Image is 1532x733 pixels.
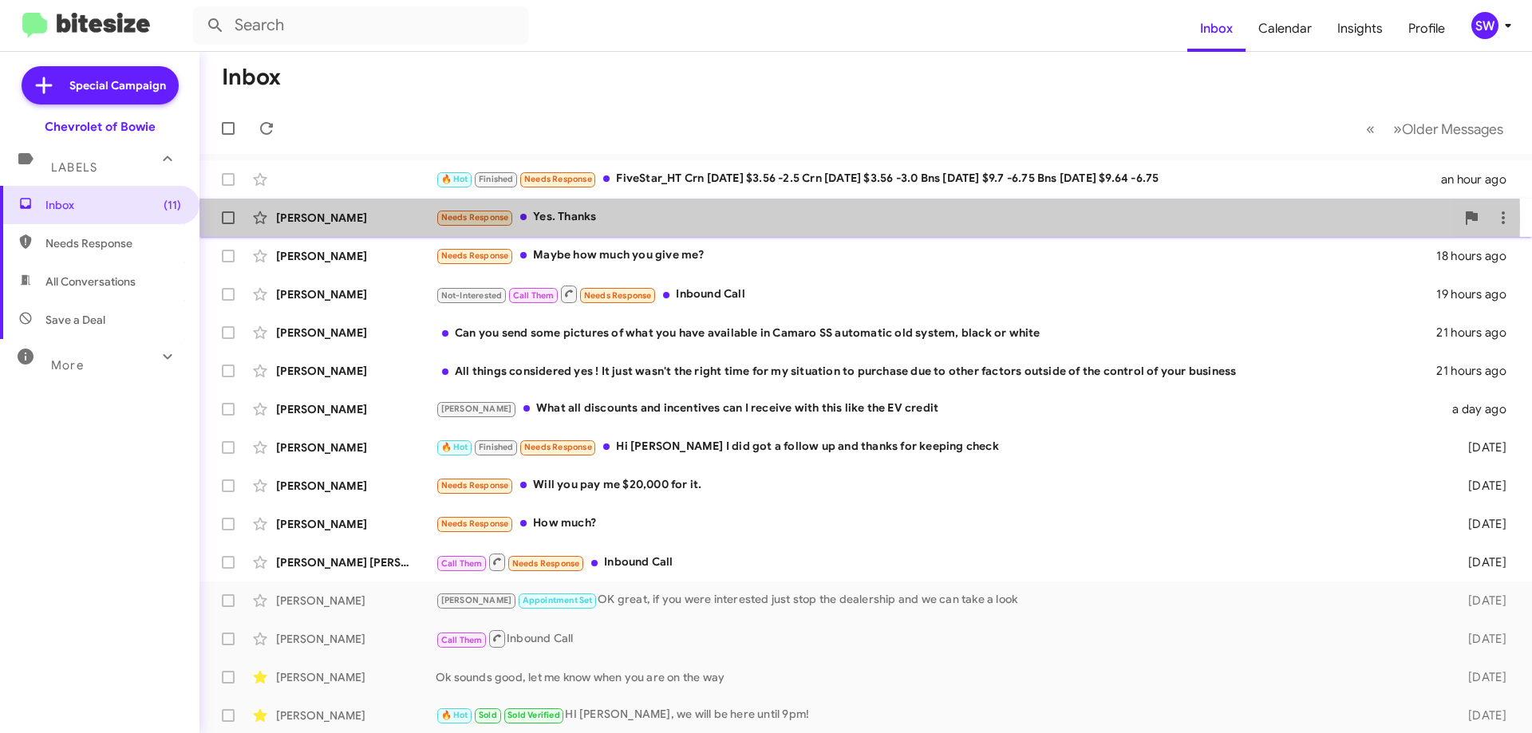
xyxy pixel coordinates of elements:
span: Sold Verified [507,710,560,720]
button: Previous [1356,112,1384,145]
div: 18 hours ago [1436,248,1519,264]
div: 21 hours ago [1436,325,1519,341]
a: Insights [1325,6,1396,52]
span: » [1393,119,1402,139]
div: What all discounts and incentives can I receive with this like the EV credit [436,400,1443,418]
span: All Conversations [45,274,136,290]
div: [PERSON_NAME] [276,593,436,609]
span: Call Them [513,290,555,301]
div: [DATE] [1443,439,1519,455]
div: Can you send some pictures of what you have available in Camaro SS automatic old system, black or... [436,325,1436,341]
span: (11) [164,197,181,213]
a: Calendar [1246,6,1325,52]
div: Inbound Call [436,552,1443,572]
input: Search [193,6,528,45]
span: Sold [479,710,497,720]
span: Needs Response [524,442,592,452]
nav: Page navigation example [1357,112,1513,145]
div: How much? [436,514,1443,533]
span: Needs Response [45,235,181,251]
div: [DATE] [1443,516,1519,532]
span: « [1366,119,1375,139]
div: Inbound Call [436,284,1436,304]
span: Save a Deal [45,312,105,328]
span: Older Messages [1402,120,1503,138]
div: HI [PERSON_NAME], we will be here until 9pm! [436,706,1443,724]
div: [DATE] [1443,554,1519,570]
div: [PERSON_NAME] [276,401,436,417]
span: More [51,358,84,372]
span: Special Campaign [69,77,166,93]
div: [PERSON_NAME] [276,286,436,302]
div: [DATE] [1443,707,1519,723]
span: Labels [51,160,97,175]
span: Needs Response [441,212,509,223]
span: Call Them [441,635,483,645]
span: Needs Response [441,518,509,529]
a: Special Campaign [22,66,179,104]
span: Call Them [441,558,483,569]
h1: Inbox [222,65,281,90]
span: Needs Response [584,290,652,301]
div: [PERSON_NAME] [276,669,436,685]
div: [PERSON_NAME] [276,325,436,341]
button: Next [1384,112,1513,145]
div: Hi [PERSON_NAME] I did got a follow up and thanks for keeping check [436,438,1443,456]
div: [DATE] [1443,593,1519,609]
div: OK great, if you were interested just stop the dealership and we can take a look [436,591,1443,609]
div: [PERSON_NAME] [276,631,436,647]
span: Appointment Set [523,595,593,605]
span: [PERSON_NAME] [441,404,512,414]
span: Needs Response [524,174,592,184]
span: 🔥 Hot [441,710,468,720]
button: SW [1458,12,1514,39]
div: [DATE] [1443,478,1519,494]
div: SW [1471,12,1498,39]
div: [PERSON_NAME] [276,248,436,264]
div: [PERSON_NAME] [276,210,436,226]
span: [PERSON_NAME] [441,595,512,605]
div: 19 hours ago [1436,286,1519,302]
span: Needs Response [441,480,509,491]
span: 🔥 Hot [441,442,468,452]
div: [DATE] [1443,669,1519,685]
div: [PERSON_NAME] [276,516,436,532]
span: Inbox [45,197,181,213]
div: [PERSON_NAME] [276,363,436,379]
span: Needs Response [512,558,580,569]
div: Ok sounds good, let me know when you are on the way [436,669,1443,685]
div: FiveStar_HT Crn [DATE] $3.56 -2.5 Crn [DATE] $3.56 -3.0 Bns [DATE] $9.7 -6.75 Bns [DATE] $9.64 -6.75 [436,170,1441,188]
div: 21 hours ago [1436,363,1519,379]
a: Inbox [1187,6,1246,52]
div: [PERSON_NAME] [PERSON_NAME] [276,554,436,570]
div: [PERSON_NAME] [276,439,436,455]
div: [PERSON_NAME] [276,478,436,494]
div: an hour ago [1441,171,1519,187]
div: Maybe how much you give me? [436,246,1436,265]
div: a day ago [1443,401,1519,417]
span: Not-Interested [441,290,503,301]
div: Chevrolet of Bowie [45,119,156,135]
span: Needs Response [441,250,509,261]
div: [DATE] [1443,631,1519,647]
div: All things considered yes ! It just wasn't the right time for my situation to purchase due to oth... [436,363,1436,379]
a: Profile [1396,6,1458,52]
span: Finished [479,174,514,184]
div: Yes. Thanks [436,208,1455,227]
div: [PERSON_NAME] [276,707,436,723]
span: Finished [479,442,514,452]
span: 🔥 Hot [441,174,468,184]
div: Inbound Call [436,629,1443,648]
div: Will you pay me $20,000 for it. [436,476,1443,495]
